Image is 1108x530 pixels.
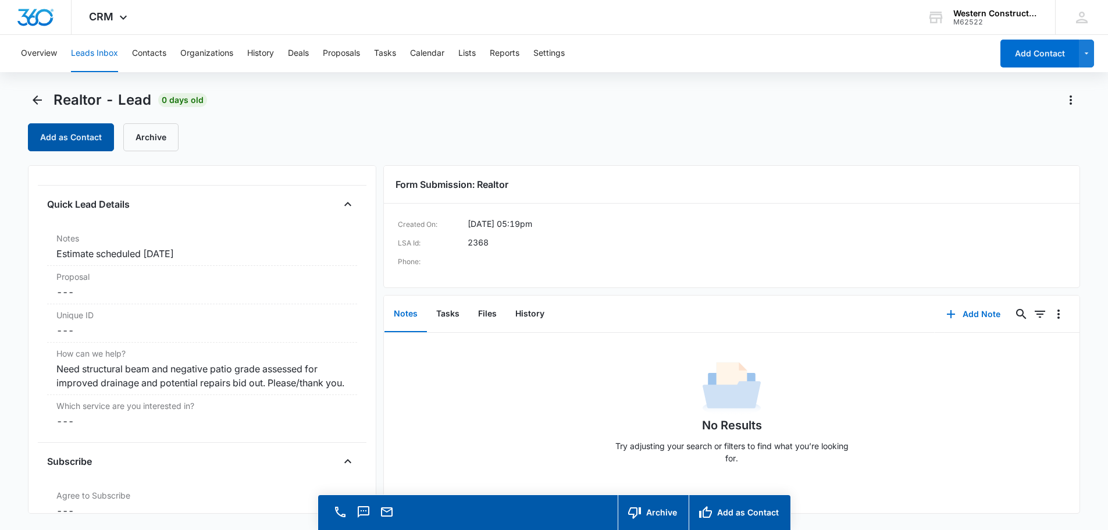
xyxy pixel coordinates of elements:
dt: LSA Id: [398,236,468,250]
div: Estimate scheduled [DATE] [56,247,348,261]
button: Calendar [410,35,444,72]
button: Deals [288,35,309,72]
dt: Phone: [398,255,468,269]
button: Filters [1031,305,1049,323]
button: Organizations [180,35,233,72]
button: History [247,35,274,72]
dd: [DATE] 05:19pm [468,218,532,232]
button: Call [332,504,348,520]
button: Settings [533,35,565,72]
button: Close [339,195,357,214]
button: Leads Inbox [71,35,118,72]
div: Which service are you interested in?--- [47,395,357,433]
button: Files [469,296,506,332]
button: Add as Contact [689,495,790,530]
dd: --- [56,285,348,299]
label: Which service are you interested in? [56,400,348,412]
dt: Created On: [398,218,468,232]
button: Close [339,452,357,471]
label: Agree to Subscribe [56,489,348,501]
button: Tasks [374,35,396,72]
button: Overview [21,35,57,72]
button: Overflow Menu [1049,305,1068,323]
span: 0 days old [158,93,207,107]
label: Notes [56,232,348,244]
button: Proposals [323,35,360,72]
button: Add as Contact [28,123,114,151]
button: Add Contact [1000,40,1079,67]
dd: --- [56,323,348,337]
h3: Form Submission: Realtor [396,177,1068,191]
p: Try adjusting your search or filters to find what you’re looking for. [610,440,854,464]
h4: Quick Lead Details [47,197,130,211]
span: Realtor - Lead [54,91,151,109]
label: Unique ID [56,309,348,321]
dd: --- [56,414,348,428]
button: Text [355,504,372,520]
div: Need structural beam and negative patio grade assessed for improved drainage and potential repair... [56,362,348,390]
button: Email [379,504,395,520]
div: Agree to Subscribe--- [47,485,357,523]
button: Search... [1012,305,1031,323]
button: History [506,296,554,332]
button: Notes [384,296,427,332]
button: Tasks [427,296,469,332]
img: No Data [703,358,761,417]
a: Call [332,511,348,521]
h4: Subscribe [47,454,92,468]
h1: No Results [702,417,762,434]
button: Archive [618,495,689,530]
div: Proposal--- [47,266,357,304]
button: Lists [458,35,476,72]
label: Proposal [56,271,348,283]
div: account id [953,18,1038,26]
button: Contacts [132,35,166,72]
button: Back [28,91,47,109]
label: How can we help? [56,347,348,360]
dd: --- [56,504,348,518]
a: Text [355,511,372,521]
button: Actions [1061,91,1080,109]
span: CRM [89,10,113,23]
div: How can we help?Need structural beam and negative patio grade assessed for improved drainage and ... [47,343,357,395]
button: Add Note [935,300,1012,328]
div: Unique ID--- [47,304,357,343]
a: Email [379,511,395,521]
button: Reports [490,35,519,72]
dd: 2368 [468,236,489,250]
div: account name [953,9,1038,18]
div: NotesEstimate scheduled [DATE] [47,227,357,266]
button: Archive [123,123,179,151]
